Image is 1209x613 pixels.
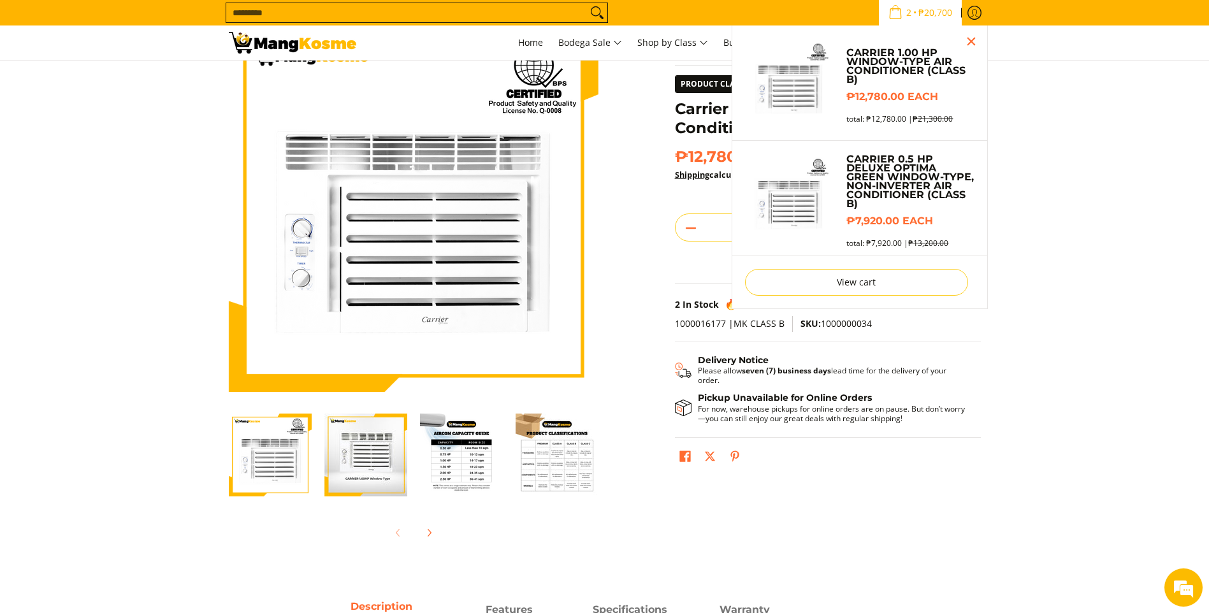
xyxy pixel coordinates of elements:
[675,169,709,180] a: Shipping
[683,298,719,310] span: In Stock
[745,154,834,243] img: Default Title Carrier 0.5 HP Deluxe Optima Green Window-Type, Non-Inverter Air Conditioner (Class B)
[676,76,749,92] span: Product Class
[518,36,543,48] span: Home
[701,447,719,469] a: Post on X
[698,392,872,403] strong: Pickup Unavailable for Online Orders
[846,90,974,103] h6: ₱12,780.00 each
[742,365,831,376] strong: seven (7) business days
[723,36,773,48] span: Bulk Center
[717,25,779,60] a: Bulk Center
[675,355,968,386] button: Shipping & Delivery
[675,75,807,93] a: Product Class Class B
[552,25,628,60] a: Bodega Sale
[229,414,312,496] img: Carrier 1.00 HP Window-Type Air Conditioner (Class B)-1
[846,238,948,248] span: total: ₱7,920.00 |
[916,8,954,17] span: ₱20,700
[420,414,503,496] img: Carrier 1.00 HP Window-Type Air Conditioner (Class B)-3
[675,99,981,138] h1: Carrier 1.00 HP Window-Type Air Conditioner (Class B)
[745,38,834,127] img: Default Title Carrier 1.00 HP Window-Type Air Conditioner (Class B)
[587,3,607,22] button: Search
[846,155,974,208] a: Carrier 0.5 HP Deluxe Optima Green Window-Type, Non-Inverter Air Conditioner (Class B)
[229,22,598,392] img: Carrier 1.00 HP Window-Type Air Conditioner (Class B)
[726,447,744,469] a: Pin on Pinterest
[512,25,549,60] a: Home
[675,317,785,329] span: 1000016177 |MK CLASS B
[675,147,846,166] span: ₱12,780.00
[846,215,974,227] h6: ₱7,920.00 each
[229,32,356,54] img: Carrier 1.00 HP Window-Type Air Conditioner (Class B) | Mang Kosme
[675,169,804,180] strong: calculated at checkout
[904,8,913,17] span: 2
[676,218,706,238] button: Subtract
[846,114,953,124] span: total: ₱12,780.00 |
[631,25,714,60] a: Shop by Class
[698,404,968,423] p: For now, warehouse pickups for online orders are on pause. But don’t worry—you can still enjoy ou...
[800,317,872,329] span: 1000000034
[698,354,769,366] strong: Delivery Notice
[558,35,622,51] span: Bodega Sale
[732,25,988,309] ul: Sub Menu
[637,35,708,51] span: Shop by Class
[324,414,407,496] img: 0
[676,447,694,469] a: Share on Facebook
[962,32,981,51] button: Close pop up
[846,48,974,84] a: Carrier 1.00 HP Window-Type Air Conditioner (Class B)
[698,366,968,385] p: Please allow lead time for the delivery of your order.
[908,238,948,249] s: ₱13,200.00
[369,25,981,60] nav: Main Menu
[745,269,968,296] a: View cart
[675,298,680,310] span: 2
[885,6,956,20] span: •
[415,519,443,547] button: Next
[516,414,598,496] img: Carrier 1.00 HP Window-Type Air Conditioner (Class B)-4
[913,113,953,124] s: ₱21,300.00
[800,317,821,329] span: SKU:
